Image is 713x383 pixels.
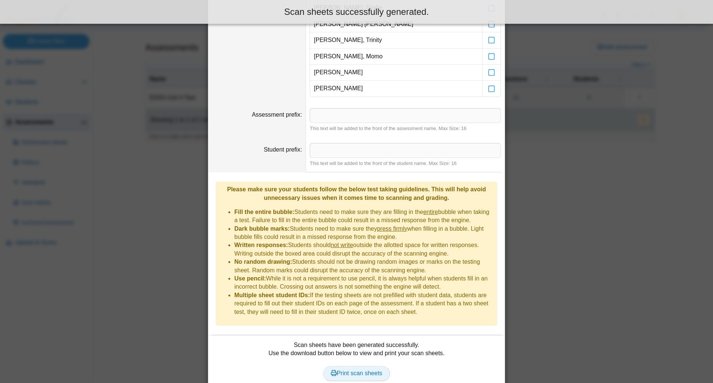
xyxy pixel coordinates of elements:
div: Scan sheets successfully generated. [6,6,707,18]
u: not write [331,242,353,248]
u: entire [423,209,438,215]
b: Multiple sheet student IDs: [234,292,310,298]
li: While it is not a requirement to use pencil, it is always helpful when students fill in an incorr... [234,275,494,291]
label: Assessment prefix [252,111,302,118]
div: This text will be added to the front of the assessment name. Max Size: 16 [310,125,501,132]
label: Student prefix [264,146,302,153]
b: Dark bubble marks: [234,225,290,232]
u: press firmly [377,225,407,232]
li: Students need to make sure they when filling in a bubble. Light bubble fills could result in a mi... [234,225,494,241]
li: Students should outside the allotted space for written responses. Writing outside the boxed area ... [234,241,494,258]
div: This text will be added to the front of the student name. Max Size: 16 [310,160,501,167]
span: Print scan sheets [331,370,382,376]
li: Students should not be drawing random images or marks on the testing sheet. Random marks could di... [234,258,494,275]
b: Fill the entire bubble: [234,209,294,215]
b: Written responses: [234,242,288,248]
li: Students need to make sure they are filling in the bubble when taking a test. Failure to fill in ... [234,208,494,225]
a: Print scan sheets [323,366,390,381]
b: Use pencil: [234,275,266,282]
li: If the testing sheets are not prefilled with student data, students are required to fill out thei... [234,291,494,316]
b: No random drawing: [234,259,292,265]
b: Please make sure your students follow the below test taking guidelines. This will help avoid unne... [227,186,486,201]
td: [PERSON_NAME] [310,81,482,96]
td: [PERSON_NAME] [310,65,482,81]
td: [PERSON_NAME], Trinity [310,32,482,48]
td: [PERSON_NAME] [PERSON_NAME] [310,16,482,32]
td: [PERSON_NAME], Momo [310,49,482,65]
